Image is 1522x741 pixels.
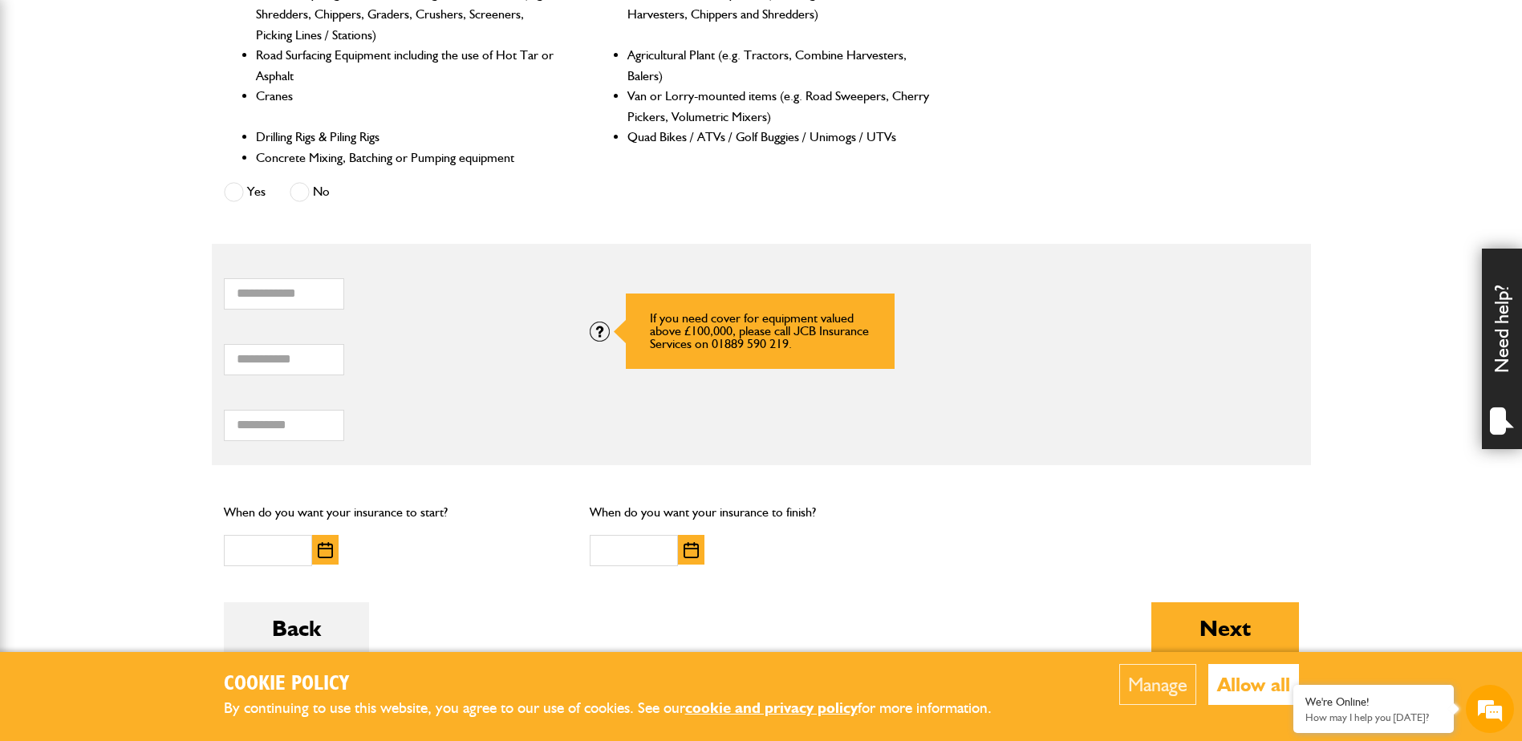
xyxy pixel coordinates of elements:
li: Agricultural Plant (e.g. Tractors, Combine Harvesters, Balers) [627,45,931,86]
button: Allow all [1208,664,1299,705]
p: By continuing to use this website, you agree to our use of cookies. See our for more information. [224,696,1018,721]
li: Quad Bikes / ATVs / Golf Buggies / Unimogs / UTVs [627,127,931,148]
textarea: Type your message and hit 'Enter' [21,290,293,480]
li: Concrete Mixing, Batching or Pumping equipment [256,148,560,168]
div: We're Online! [1305,695,1442,709]
img: d_20077148190_company_1631870298795_20077148190 [27,89,67,111]
div: Minimize live chat window [263,8,302,47]
img: Choose date [318,542,333,558]
a: cookie and privacy policy [685,698,858,717]
p: When do you want your insurance to finish? [590,502,932,523]
div: Need help? [1482,249,1522,449]
label: Yes [224,182,266,202]
p: When do you want your insurance to start? [224,502,566,523]
h2: Cookie Policy [224,672,1018,697]
button: Manage [1119,664,1196,705]
button: Back [224,602,369,654]
img: Choose date [684,542,699,558]
p: If you need cover for equipment valued above £100,000, please call JCB Insurance Services on 0188... [650,312,871,350]
input: Enter your email address [21,196,293,231]
input: Enter your phone number [21,243,293,278]
div: Chat with us now [83,90,270,111]
li: Drilling Rigs & Piling Rigs [256,127,560,148]
li: Van or Lorry-mounted items (e.g. Road Sweepers, Cherry Pickers, Volumetric Mixers) [627,86,931,127]
li: Road Surfacing Equipment including the use of Hot Tar or Asphalt [256,45,560,86]
input: Enter your last name [21,148,293,184]
li: Cranes [256,86,560,127]
p: How may I help you today? [1305,711,1442,723]
button: Next [1151,602,1299,654]
label: No [290,182,330,202]
em: Start Chat [218,494,291,516]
